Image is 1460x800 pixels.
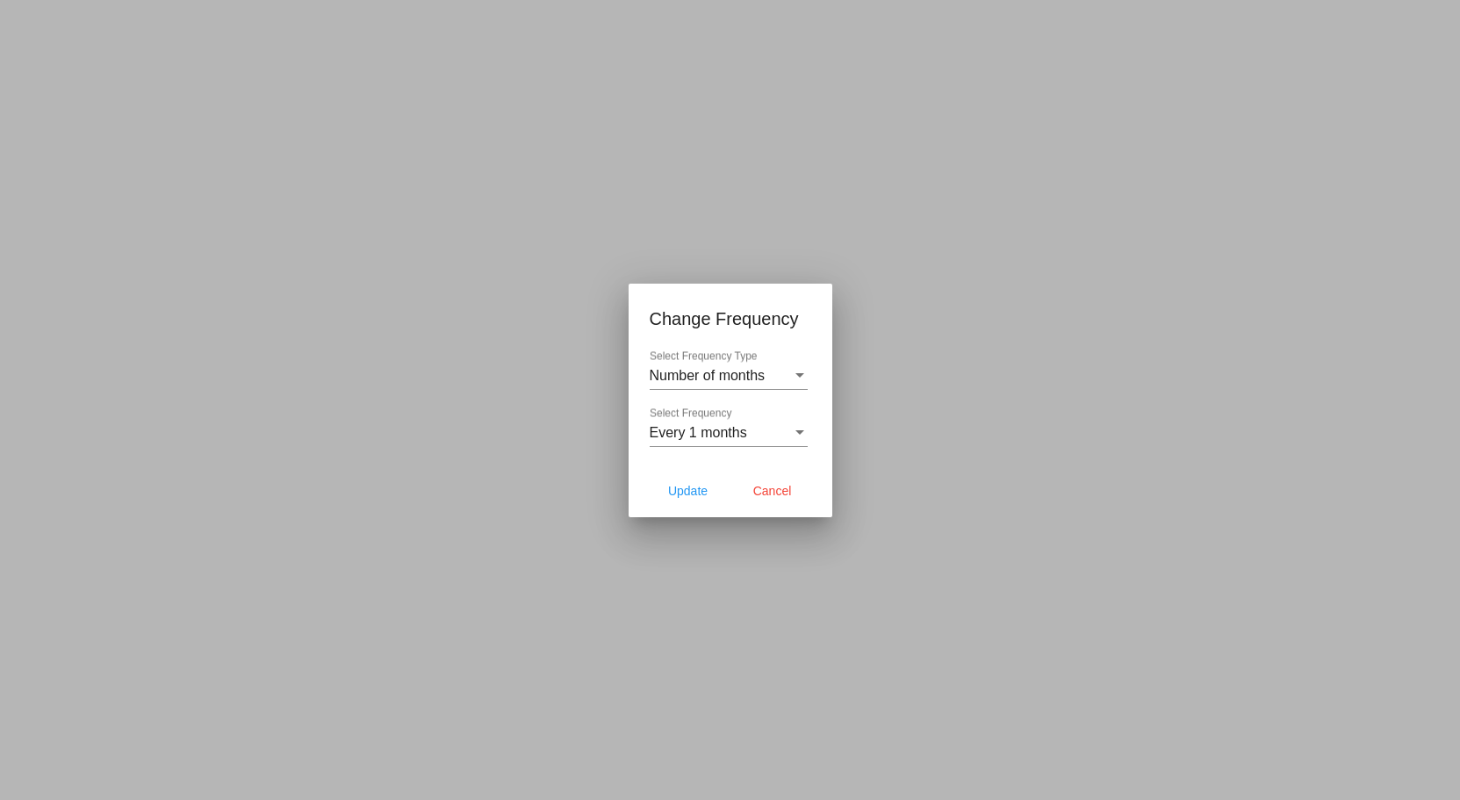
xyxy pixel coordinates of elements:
h1: Change Frequency [650,305,811,333]
button: Cancel [734,475,811,507]
button: Update [650,475,727,507]
span: Number of months [650,368,766,383]
mat-select: Select Frequency [650,425,808,441]
mat-select: Select Frequency Type [650,368,808,384]
span: Every 1 months [650,425,747,440]
span: Update [668,484,708,498]
span: Cancel [753,484,792,498]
